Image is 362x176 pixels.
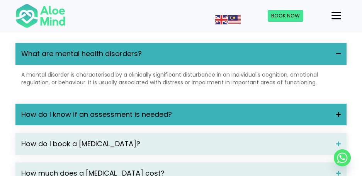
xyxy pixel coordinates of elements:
a: Malay [228,15,241,23]
span: How do I know if an assessment is needed? [21,109,330,120]
img: Aloe mind Logo [15,3,66,29]
span: Book Now [271,12,300,19]
a: English [215,15,228,23]
a: Book Now [268,10,303,22]
button: Menu [328,9,344,22]
span: What are mental health disorders? [21,49,330,59]
p: A mental disorder is characterised by a clinically significant disturbance in an individual's cog... [21,71,341,87]
img: ms [228,15,241,24]
span: How do I book a [MEDICAL_DATA]? [21,139,330,149]
a: Whatsapp [334,149,351,166]
img: en [215,15,228,24]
